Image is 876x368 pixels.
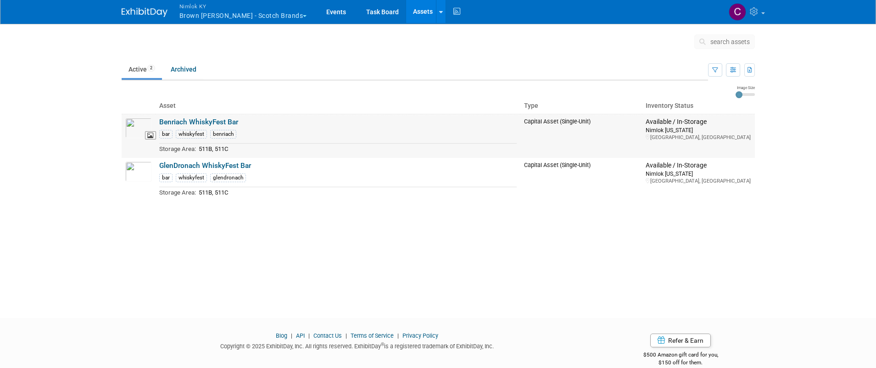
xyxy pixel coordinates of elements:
[607,359,755,367] div: $150 off for them.
[646,162,751,170] div: Available / In-Storage
[296,332,305,339] a: API
[196,187,517,198] td: 511B, 511C
[351,332,394,339] a: Terms of Service
[176,173,207,182] div: whiskyfest
[402,332,438,339] a: Privacy Policy
[646,134,751,141] div: [GEOGRAPHIC_DATA], [GEOGRAPHIC_DATA]
[210,173,246,182] div: glendronach
[276,332,287,339] a: Blog
[736,85,755,90] div: Image Size
[210,130,236,139] div: benriach
[607,345,755,366] div: $500 Amazon gift card for you,
[159,118,238,126] a: Benriach WhiskyFest Bar
[710,38,750,45] span: search assets
[159,173,173,182] div: bar
[646,126,751,134] div: Nimlok [US_STATE]
[164,61,203,78] a: Archived
[694,34,755,49] button: search assets
[520,114,642,158] td: Capital Asset (Single-Unit)
[122,61,162,78] a: Active2
[122,340,593,351] div: Copyright © 2025 ExhibitDay, Inc. All rights reserved. ExhibitDay is a registered trademark of Ex...
[646,170,751,178] div: Nimlok [US_STATE]
[520,98,642,114] th: Type
[145,131,156,140] span: View Asset Image
[650,334,711,347] a: Refer & Earn
[306,332,312,339] span: |
[122,8,167,17] img: ExhibitDay
[159,189,196,196] span: Storage Area:
[159,162,251,170] a: GlenDronach WhiskyFest Bar
[176,130,207,139] div: whiskyfest
[179,1,307,11] span: Nimlok KY
[381,342,384,347] sup: ®
[313,332,342,339] a: Contact Us
[395,332,401,339] span: |
[729,3,746,21] img: Cheryl Kizer
[159,145,196,152] span: Storage Area:
[196,144,517,154] td: 511B, 511C
[520,158,642,201] td: Capital Asset (Single-Unit)
[343,332,349,339] span: |
[156,98,520,114] th: Asset
[646,118,751,126] div: Available / In-Storage
[159,130,173,139] div: bar
[147,65,155,72] span: 2
[289,332,295,339] span: |
[646,178,751,184] div: [GEOGRAPHIC_DATA], [GEOGRAPHIC_DATA]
